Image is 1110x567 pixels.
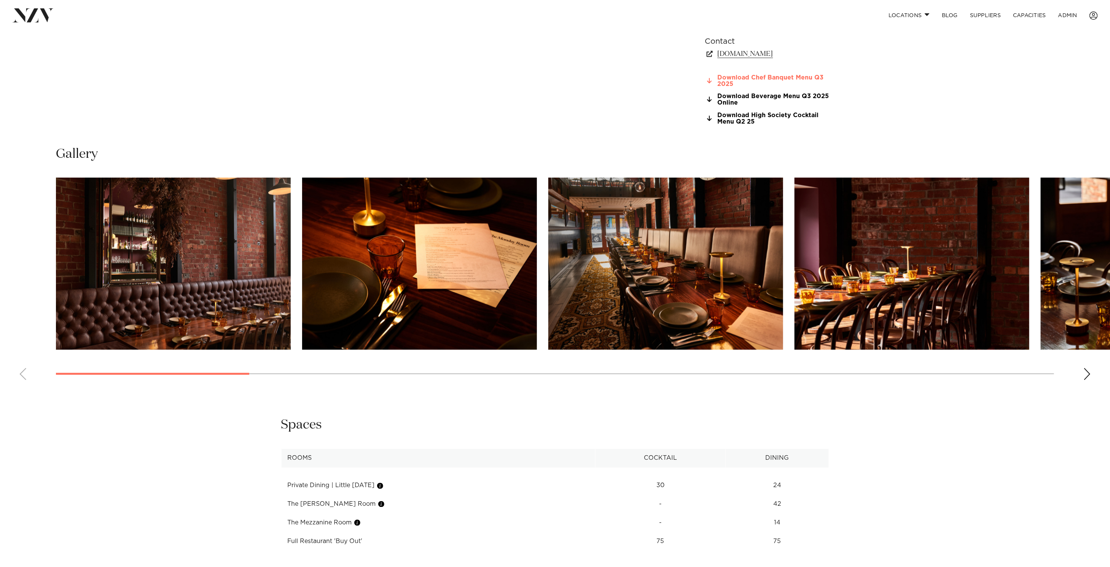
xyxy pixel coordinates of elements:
[281,514,595,532] td: The Mezzanine Room
[595,495,726,514] td: -
[1007,7,1052,24] a: Capacities
[726,532,829,551] td: 75
[281,495,595,514] td: The [PERSON_NAME] Room
[705,36,829,47] h6: Contact
[548,178,783,350] swiper-slide: 3 / 21
[726,495,829,514] td: 42
[726,514,829,532] td: 14
[705,112,829,125] a: Download High Society Cocktail Menu Q2 25
[964,7,1007,24] a: SUPPLIERS
[281,449,595,468] th: Rooms
[281,476,595,495] td: Private Dining | Little [DATE]
[705,49,829,59] a: [DOMAIN_NAME]
[302,178,537,350] swiper-slide: 2 / 21
[726,476,829,495] td: 24
[56,178,291,350] swiper-slide: 1 / 21
[882,7,936,24] a: Locations
[595,514,726,532] td: -
[705,75,829,87] a: Download Chef Banquet Menu Q3 2025
[1052,7,1083,24] a: ADMIN
[12,8,54,22] img: nzv-logo.png
[595,476,726,495] td: 30
[281,532,595,551] td: Full Restaurant 'Buy Out'
[281,417,322,434] h2: Spaces
[795,178,1029,350] swiper-slide: 4 / 21
[726,449,829,468] th: Dining
[595,449,726,468] th: Cocktail
[936,7,964,24] a: BLOG
[595,532,726,551] td: 75
[56,146,98,163] h2: Gallery
[705,93,829,106] a: Download Beverage Menu Q3 2025 Online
